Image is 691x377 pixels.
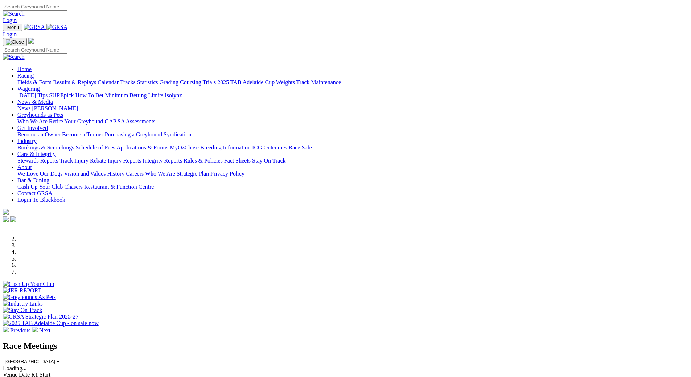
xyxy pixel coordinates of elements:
[105,92,163,98] a: Minimum Betting Limits
[24,24,45,30] img: GRSA
[17,151,56,157] a: Care & Integrity
[17,92,688,99] div: Wagering
[164,131,191,138] a: Syndication
[49,118,103,124] a: Retire Your Greyhound
[160,79,178,85] a: Grading
[17,157,58,164] a: Stewards Reports
[3,38,27,46] button: Toggle navigation
[3,216,9,222] img: facebook.svg
[17,171,62,177] a: We Love Our Dogs
[17,184,688,190] div: Bar & Dining
[210,171,244,177] a: Privacy Policy
[120,79,136,85] a: Tracks
[17,157,688,164] div: Care & Integrity
[177,171,209,177] a: Strategic Plan
[3,314,78,320] img: GRSA Strategic Plan 2025-27
[7,25,19,30] span: Menu
[143,157,182,164] a: Integrity Reports
[3,365,26,371] span: Loading...
[3,320,99,327] img: 2025 TAB Adelaide Cup - on sale now
[3,24,22,31] button: Toggle navigation
[165,92,182,98] a: Isolynx
[17,131,688,138] div: Get Involved
[53,79,96,85] a: Results & Replays
[180,79,201,85] a: Coursing
[17,177,49,183] a: Bar & Dining
[17,79,52,85] a: Fields & Form
[137,79,158,85] a: Statistics
[224,157,251,164] a: Fact Sheets
[32,105,78,111] a: [PERSON_NAME]
[10,327,30,333] span: Previous
[202,79,216,85] a: Trials
[3,341,688,351] h2: Race Meetings
[32,327,38,332] img: chevron-right-pager-white.svg
[17,86,40,92] a: Wagering
[3,307,42,314] img: Stay On Track
[6,39,24,45] img: Close
[17,112,63,118] a: Greyhounds as Pets
[17,99,53,105] a: News & Media
[3,294,56,300] img: Greyhounds As Pets
[145,171,175,177] a: Who We Are
[217,79,275,85] a: 2025 TAB Adelaide Cup
[200,144,251,151] a: Breeding Information
[39,327,50,333] span: Next
[105,131,162,138] a: Purchasing a Greyhound
[46,24,68,30] img: GRSA
[10,216,16,222] img: twitter.svg
[170,144,199,151] a: MyOzChase
[107,157,141,164] a: Injury Reports
[59,157,106,164] a: Track Injury Rebate
[17,164,32,170] a: About
[28,38,34,44] img: logo-grsa-white.png
[288,144,312,151] a: Race Safe
[17,171,688,177] div: About
[32,327,50,333] a: Next
[252,157,285,164] a: Stay On Track
[17,184,63,190] a: Cash Up Your Club
[17,138,37,144] a: Industry
[3,46,67,54] input: Search
[3,327,9,332] img: chevron-left-pager-white.svg
[17,66,32,72] a: Home
[3,300,43,307] img: Industry Links
[17,73,34,79] a: Racing
[49,92,74,98] a: SUREpick
[64,171,106,177] a: Vision and Values
[17,197,65,203] a: Login To Blackbook
[3,287,41,294] img: IER REPORT
[17,105,688,112] div: News & Media
[126,171,144,177] a: Careers
[75,92,104,98] a: How To Bet
[17,105,30,111] a: News
[98,79,119,85] a: Calendar
[184,157,223,164] a: Rules & Policies
[3,17,17,23] a: Login
[116,144,168,151] a: Applications & Forms
[17,118,688,125] div: Greyhounds as Pets
[64,184,154,190] a: Chasers Restaurant & Function Centre
[3,281,54,287] img: Cash Up Your Club
[17,144,688,151] div: Industry
[17,79,688,86] div: Racing
[17,125,48,131] a: Get Involved
[17,118,48,124] a: Who We Are
[3,54,25,60] img: Search
[276,79,295,85] a: Weights
[105,118,156,124] a: GAP SA Assessments
[107,171,124,177] a: History
[17,190,52,196] a: Contact GRSA
[3,327,32,333] a: Previous
[17,144,74,151] a: Bookings & Scratchings
[296,79,341,85] a: Track Maintenance
[75,144,115,151] a: Schedule of Fees
[252,144,287,151] a: ICG Outcomes
[17,92,48,98] a: [DATE] Tips
[3,31,17,37] a: Login
[3,209,9,215] img: logo-grsa-white.png
[3,3,67,11] input: Search
[3,11,25,17] img: Search
[17,131,61,138] a: Become an Owner
[62,131,103,138] a: Become a Trainer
